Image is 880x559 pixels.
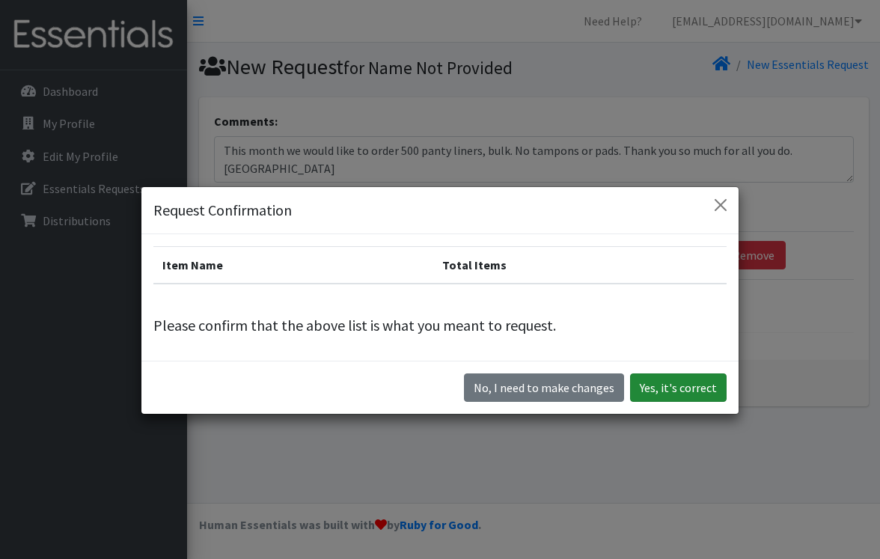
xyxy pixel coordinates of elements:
button: No I need to make changes [464,373,624,402]
th: Item Name [153,247,433,284]
button: Close [709,193,733,217]
p: Please confirm that the above list is what you meant to request. [153,314,727,337]
th: Total Items [433,247,727,284]
h5: Request Confirmation [153,199,292,222]
button: Yes, it's correct [630,373,727,402]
